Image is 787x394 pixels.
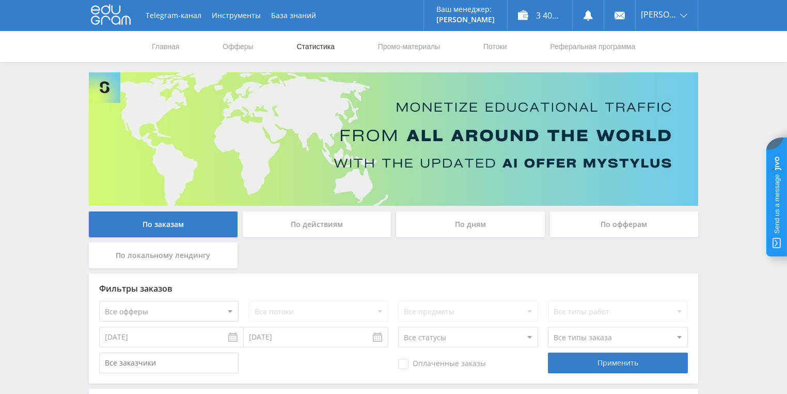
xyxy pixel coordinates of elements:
[99,284,688,293] div: Фильтры заказов
[482,31,508,62] a: Потоки
[222,31,255,62] a: Офферы
[89,211,238,237] div: По заказам
[99,353,239,373] input: Все заказчики
[436,16,495,24] p: [PERSON_NAME]
[89,72,698,206] img: Banner
[549,31,636,62] a: Реферальная программа
[295,31,336,62] a: Статистика
[396,211,545,237] div: По дням
[641,10,677,19] span: [PERSON_NAME]
[89,243,238,268] div: По локальному лендингу
[377,31,441,62] a: Промо-материалы
[550,211,699,237] div: По офферам
[436,5,495,13] p: Ваш менеджер:
[398,359,486,369] span: Оплаченные заказы
[243,211,391,237] div: По действиям
[548,353,687,373] div: Применить
[151,31,180,62] a: Главная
